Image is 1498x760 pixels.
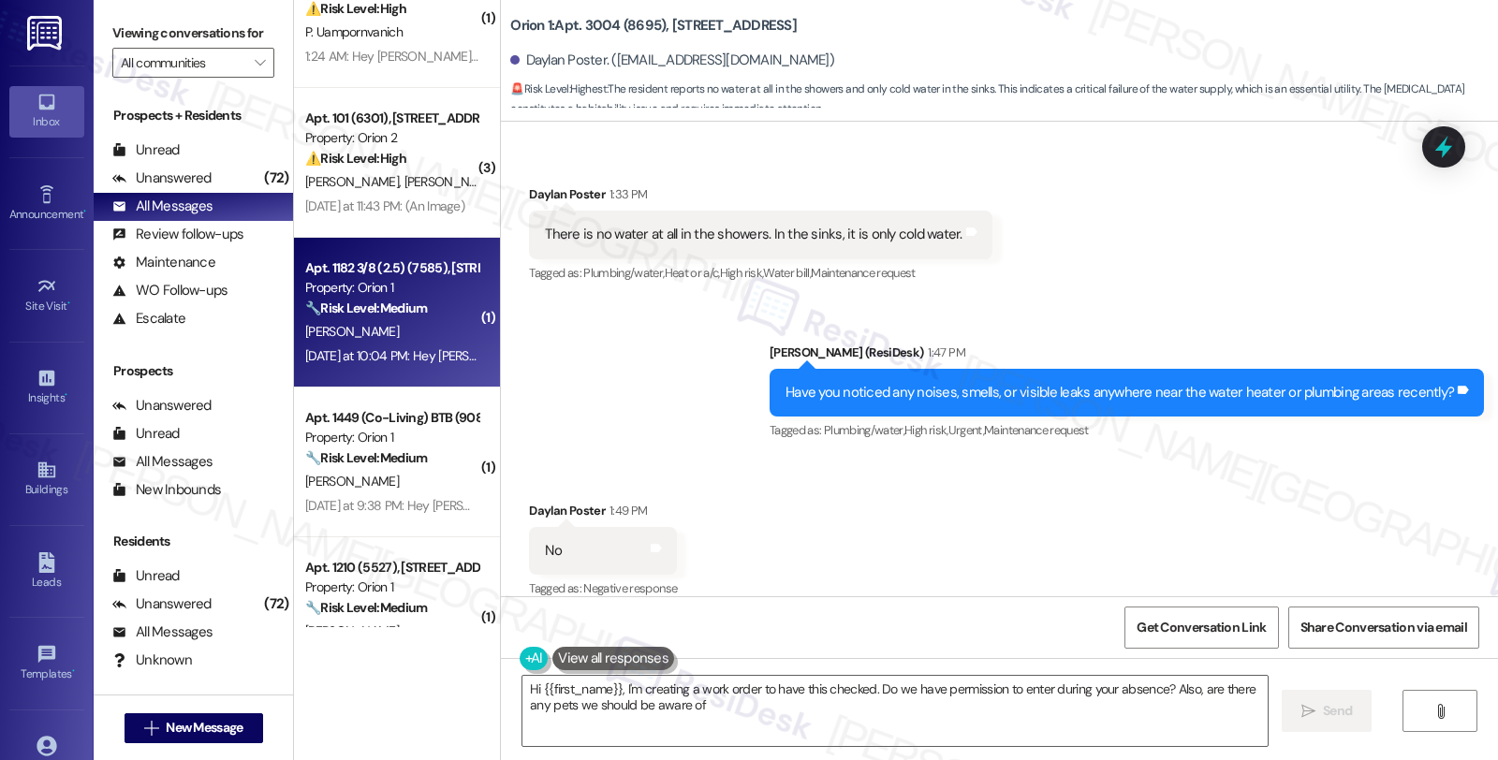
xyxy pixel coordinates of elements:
[94,361,293,381] div: Prospects
[112,281,228,300] div: WO Follow-ups
[112,650,192,670] div: Unknown
[305,577,478,597] div: Property: Orion 1
[112,424,180,444] div: Unread
[1124,607,1278,649] button: Get Conversation Link
[545,541,562,561] div: No
[1301,704,1315,719] i: 
[529,184,991,211] div: Daylan Poster
[1288,607,1479,649] button: Share Conversation via email
[166,718,242,738] span: New Message
[305,109,478,128] div: Apt. 101 (6301), [STREET_ADDRESS]
[121,48,244,78] input: All communities
[522,676,1268,746] textarea: Hi {{first_name}}, I'm creating a work order to have this checked. Do we have permission to
[305,23,403,40] span: P. Uampornvanich
[305,599,427,616] strong: 🔧 Risk Level: Medium
[9,362,84,413] a: Insights •
[904,422,948,438] span: High risk ,
[1282,690,1373,732] button: Send
[112,480,221,500] div: New Inbounds
[112,594,212,614] div: Unanswered
[255,55,265,70] i: 
[510,16,797,36] b: Orion 1: Apt. 3004 (8695), [STREET_ADDRESS]
[144,721,158,736] i: 
[94,106,293,125] div: Prospects + Residents
[665,265,720,281] span: Heat or a/c ,
[805,107,849,123] span: High risk ,
[770,417,1484,444] div: Tagged as:
[849,107,956,123] span: Maintenance request ,
[9,638,84,689] a: Templates •
[305,173,404,190] span: [PERSON_NAME]
[305,558,478,577] div: Apt. 1210 (5527), [STREET_ADDRESS]
[112,622,213,642] div: All Messages
[67,297,70,310] span: •
[1300,618,1467,637] span: Share Conversation via email
[1137,618,1266,637] span: Get Conversation Link
[305,300,427,316] strong: 🔧 Risk Level: Medium
[305,48,1092,65] div: 1:24 AM: Hey [PERSON_NAME], we appreciate your text! We'll be back at 11AM to help you out. If th...
[529,259,991,286] div: Tagged as:
[112,396,212,416] div: Unanswered
[605,184,647,204] div: 1:33 PM
[9,454,84,504] a: Buildings
[112,309,185,329] div: Escalate
[545,225,962,244] div: There is no water at all in the showers. In the sinks, it is only cold water.
[984,422,1089,438] span: Maintenance request
[9,86,84,137] a: Inbox
[112,168,212,188] div: Unanswered
[112,197,213,216] div: All Messages
[112,253,215,272] div: Maintenance
[305,128,478,148] div: Property: Orion 2
[27,16,66,51] img: ResiDesk Logo
[259,590,293,619] div: (72)
[750,107,805,123] span: Heat or a/c ,
[112,452,213,472] div: All Messages
[9,547,84,597] a: Leads
[305,197,464,214] div: [DATE] at 11:43 PM: (An Image)
[112,19,274,48] label: Viewing conversations for
[9,270,84,321] a: Site Visit •
[94,532,293,551] div: Residents
[770,343,1484,369] div: [PERSON_NAME] (ResiDesk)
[786,383,1454,402] div: Have you noticed any noises, smells, or visible leaks anywhere near the water heater or plumbing ...
[72,665,75,678] span: •
[305,278,478,298] div: Property: Orion 1
[259,164,293,193] div: (72)
[720,265,764,281] span: High risk ,
[583,265,664,281] span: Plumbing/water ,
[305,258,478,278] div: Apt. 1182 3/8 (2.5) (7585), [STREET_ADDRESS]
[529,501,677,527] div: Daylan Poster
[305,473,399,490] span: [PERSON_NAME]
[824,422,904,438] span: Plumbing/water ,
[305,622,399,639] span: [PERSON_NAME]
[305,428,478,447] div: Property: Orion 1
[65,388,67,402] span: •
[112,566,180,586] div: Unread
[923,343,964,362] div: 1:47 PM
[1433,704,1447,719] i: 
[305,347,1153,364] div: [DATE] at 10:04 PM: Hey [PERSON_NAME], we appreciate your text! We'll be back at 11AM to help you...
[305,497,1147,514] div: [DATE] at 9:38 PM: Hey [PERSON_NAME], we appreciate your text! We'll be back at 11AM to help you ...
[948,422,984,438] span: Urgent ,
[510,51,834,70] div: Daylan Poster. ([EMAIL_ADDRESS][DOMAIN_NAME])
[811,265,916,281] span: Maintenance request
[583,580,677,596] span: Negative response
[305,150,406,167] strong: ⚠️ Risk Level: High
[125,713,263,743] button: New Message
[112,225,243,244] div: Review follow-ups
[83,205,86,218] span: •
[510,80,1498,120] span: : The resident reports no water at all in the showers and only cold water in the sinks. This indi...
[112,140,180,160] div: Unread
[763,265,811,281] span: Water bill ,
[305,408,478,428] div: Apt. 1449 (Co-Living) BTB (9089), [STREET_ADDRESS]
[529,575,677,602] div: Tagged as:
[669,107,750,123] span: Plumbing/water ,
[305,323,399,340] span: [PERSON_NAME]
[956,107,1039,123] span: Apartment entry
[510,81,607,96] strong: 🚨 Risk Level: Highest
[1323,701,1352,721] span: Send
[605,501,647,520] div: 1:49 PM
[305,449,427,466] strong: 🔧 Risk Level: Medium
[404,173,504,190] span: [PERSON_NAME]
